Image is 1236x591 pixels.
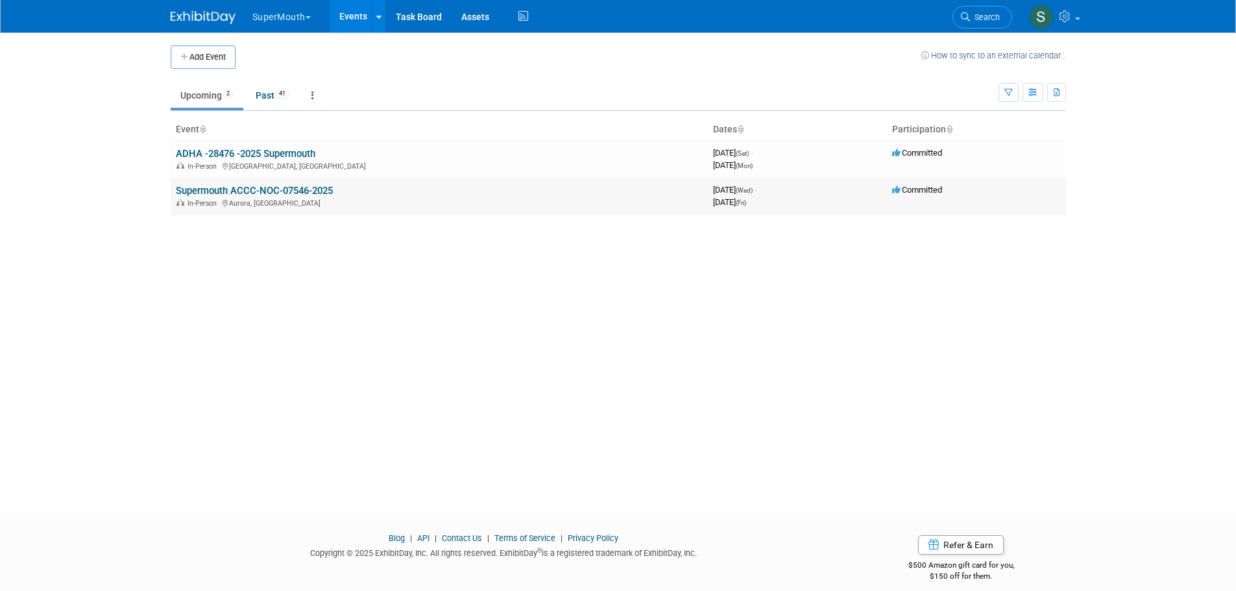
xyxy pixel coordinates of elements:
[736,150,749,157] span: (Sat)
[246,83,299,108] a: Past41
[484,533,492,543] span: |
[952,6,1012,29] a: Search
[751,148,753,158] span: -
[171,544,838,559] div: Copyright © 2025 ExhibitDay, Inc. All rights reserved. ExhibitDay is a registered trademark of Ex...
[568,533,618,543] a: Privacy Policy
[918,535,1004,555] a: Refer & Earn
[171,119,708,141] th: Event
[970,12,1000,22] span: Search
[171,83,243,108] a: Upcoming2
[737,124,744,134] a: Sort by Start Date
[713,185,757,195] span: [DATE]
[176,197,703,208] div: Aurora, [GEOGRAPHIC_DATA]
[188,162,221,171] span: In-Person
[417,533,430,543] a: API
[892,148,942,158] span: Committed
[171,45,236,69] button: Add Event
[708,119,887,141] th: Dates
[946,124,952,134] a: Sort by Participation Type
[887,119,1066,141] th: Participation
[176,162,184,169] img: In-Person Event
[494,533,555,543] a: Terms of Service
[223,89,234,99] span: 2
[921,51,1066,60] a: How to sync to an external calendar...
[713,160,753,170] span: [DATE]
[176,148,315,160] a: ADHA -28476 -2025 Supermouth
[176,160,703,171] div: [GEOGRAPHIC_DATA], [GEOGRAPHIC_DATA]
[856,551,1066,581] div: $500 Amazon gift card for you,
[755,185,757,195] span: -
[188,199,221,208] span: In-Person
[736,199,746,206] span: (Fri)
[442,533,482,543] a: Contact Us
[713,197,746,207] span: [DATE]
[199,124,206,134] a: Sort by Event Name
[1029,5,1054,29] img: Sam Murphy
[275,89,289,99] span: 41
[557,533,566,543] span: |
[892,185,942,195] span: Committed
[537,547,542,554] sup: ®
[431,533,440,543] span: |
[736,162,753,169] span: (Mon)
[171,11,236,24] img: ExhibitDay
[713,148,753,158] span: [DATE]
[389,533,405,543] a: Blog
[856,571,1066,582] div: $150 off for them.
[407,533,415,543] span: |
[176,185,333,197] a: Supermouth ACCC-NOC-07546-2025
[176,199,184,206] img: In-Person Event
[736,187,753,194] span: (Wed)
